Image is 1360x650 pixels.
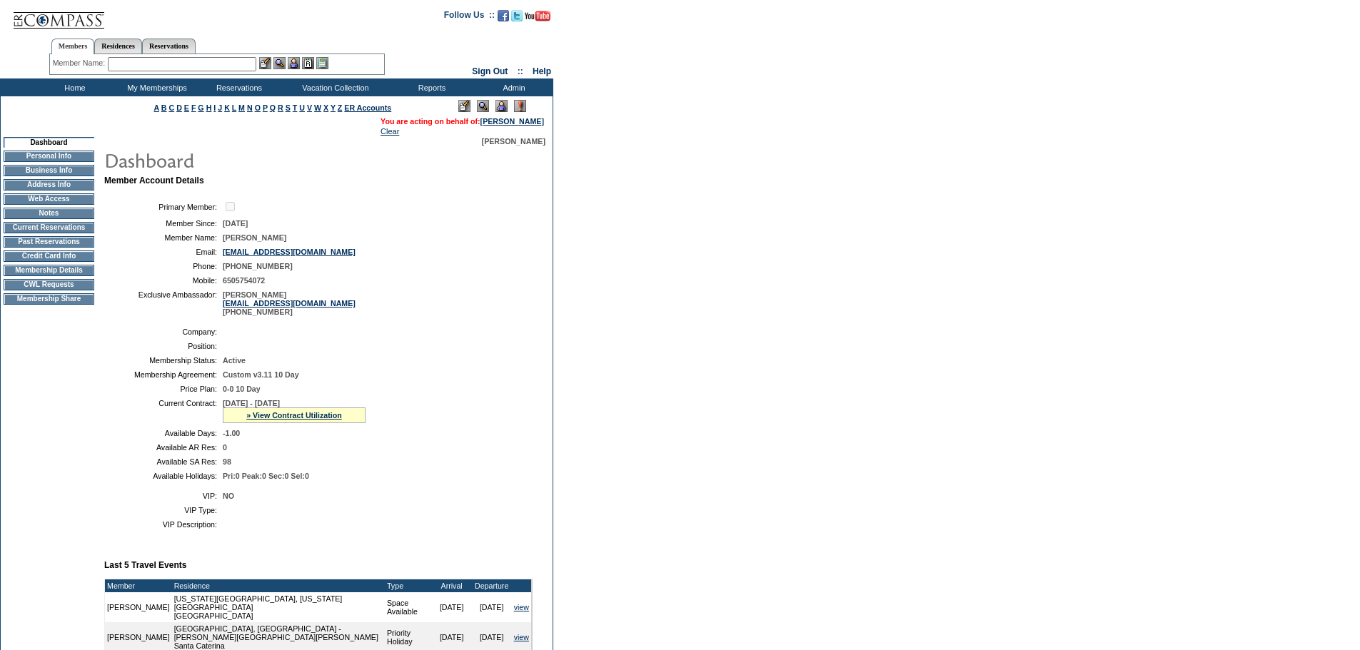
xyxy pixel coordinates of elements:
a: » View Contract Utilization [246,411,342,420]
td: Business Info [4,165,94,176]
a: P [263,103,268,112]
td: Email: [110,248,217,256]
div: Member Name: [53,57,108,69]
a: H [206,103,212,112]
td: Membership Details [4,265,94,276]
td: Exclusive Ambassador: [110,290,217,316]
a: B [161,103,167,112]
img: b_edit.gif [259,57,271,69]
a: E [184,103,189,112]
td: Admin [471,78,553,96]
a: C [168,103,174,112]
td: Membership Share [4,293,94,305]
span: 6505754072 [223,276,265,285]
a: Clear [381,127,399,136]
td: Primary Member: [110,200,217,213]
a: D [176,103,182,112]
img: Log Concern/Member Elevation [514,100,526,112]
span: Active [223,356,246,365]
a: view [514,603,529,611]
img: View [273,57,286,69]
td: Residence [172,579,385,592]
img: Impersonate [495,100,508,112]
span: -1.00 [223,429,240,437]
a: I [213,103,216,112]
td: Price Plan: [110,385,217,393]
span: :: [518,66,523,76]
a: M [238,103,245,112]
td: Notes [4,208,94,219]
td: Position: [110,342,217,350]
a: V [307,103,312,112]
td: Member Since: [110,219,217,228]
a: [EMAIL_ADDRESS][DOMAIN_NAME] [223,299,356,308]
td: Current Reservations [4,222,94,233]
img: Subscribe to our YouTube Channel [525,11,550,21]
a: A [154,103,159,112]
img: b_calculator.gif [316,57,328,69]
td: Departure [472,579,512,592]
span: [DATE] [223,219,248,228]
td: Available Holidays: [110,472,217,480]
a: Members [51,39,95,54]
a: S [286,103,291,112]
a: Y [331,103,336,112]
td: Dashboard [4,137,94,148]
td: VIP Type: [110,506,217,514]
img: Follow us on Twitter [511,10,523,21]
a: O [255,103,261,112]
td: Personal Info [4,151,94,162]
a: view [514,633,529,641]
td: Web Access [4,193,94,205]
td: [US_STATE][GEOGRAPHIC_DATA], [US_STATE][GEOGRAPHIC_DATA] [GEOGRAPHIC_DATA] [172,592,385,622]
a: Q [270,103,276,112]
td: Space Available [385,592,432,622]
a: Residences [94,39,142,54]
td: Home [32,78,114,96]
td: Mobile: [110,276,217,285]
td: Follow Us :: [444,9,495,26]
a: G [198,103,203,112]
td: Reservations [196,78,278,96]
img: Edit Mode [458,100,470,112]
td: Reports [389,78,471,96]
span: 98 [223,457,231,466]
a: N [247,103,253,112]
td: Credit Card Info [4,250,94,262]
a: U [299,103,305,112]
a: L [232,103,236,112]
td: Membership Status: [110,356,217,365]
a: J [218,103,222,112]
span: NO [223,492,234,500]
td: Member Name: [110,233,217,242]
img: Impersonate [288,57,300,69]
td: CWL Requests [4,279,94,290]
a: Subscribe to our YouTube Channel [525,14,550,23]
td: VIP: [110,492,217,500]
span: You are acting on behalf of: [381,117,544,126]
td: My Memberships [114,78,196,96]
td: Member [105,579,172,592]
img: pgTtlDashboard.gif [104,146,389,174]
span: Custom v3.11 10 Day [223,370,299,379]
td: Current Contract: [110,399,217,423]
a: Follow us on Twitter [511,14,523,23]
td: Available Days: [110,429,217,437]
a: [PERSON_NAME] [480,117,544,126]
td: Vacation Collection [278,78,389,96]
td: Phone: [110,262,217,270]
span: [DATE] - [DATE] [223,399,280,407]
td: [DATE] [472,592,512,622]
td: Past Reservations [4,236,94,248]
td: Membership Agreement: [110,370,217,379]
td: [PERSON_NAME] [105,592,172,622]
a: W [314,103,321,112]
td: Company: [110,327,217,336]
a: T [293,103,298,112]
b: Last 5 Travel Events [104,560,186,570]
td: VIP Description: [110,520,217,529]
a: X [323,103,328,112]
img: Reservations [302,57,314,69]
a: K [224,103,230,112]
a: Help [533,66,551,76]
